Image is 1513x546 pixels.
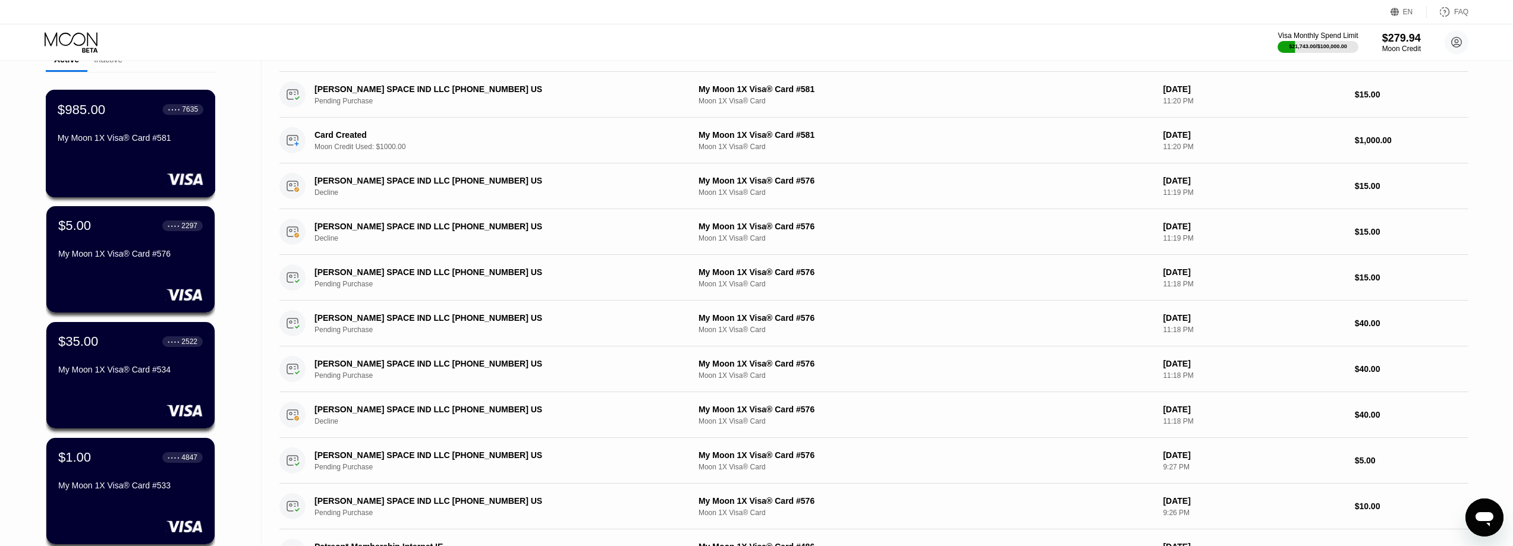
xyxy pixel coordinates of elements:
[58,218,91,233] div: $5.00
[314,463,683,471] div: Pending Purchase
[1355,135,1468,145] div: $1,000.00
[699,509,1153,517] div: Moon 1X Visa® Card
[1163,450,1345,460] div: [DATE]
[1355,181,1468,191] div: $15.00
[1163,188,1345,197] div: 11:19 PM
[1163,326,1345,334] div: 11:18 PM
[58,450,91,465] div: $1.00
[699,405,1153,414] div: My Moon 1X Visa® Card #576
[279,484,1468,529] div: [PERSON_NAME] SPACE IND LLC [PHONE_NUMBER] USPending PurchaseMy Moon 1X Visa® Card #576Moon 1X Vi...
[181,337,197,346] div: 2522
[1355,273,1468,282] div: $15.00
[58,102,105,117] div: $985.00
[314,84,658,94] div: [PERSON_NAME] SPACE IND LLC [PHONE_NUMBER] US
[1163,222,1345,231] div: [DATE]
[1278,31,1358,40] div: Visa Monthly Spend Limit
[699,267,1153,277] div: My Moon 1X Visa® Card #576
[181,453,197,462] div: 4847
[1355,227,1468,236] div: $15.00
[1355,410,1468,419] div: $40.00
[279,255,1468,301] div: [PERSON_NAME] SPACE IND LLC [PHONE_NUMBER] USPending PurchaseMy Moon 1X Visa® Card #576Moon 1X Vi...
[1163,234,1345,242] div: 11:19 PM
[699,463,1153,471] div: Moon 1X Visa® Card
[46,206,215,313] div: $5.00● ● ● ●2297My Moon 1X Visa® Card #576
[1355,318,1468,328] div: $40.00
[1163,417,1345,425] div: 11:18 PM
[314,405,658,414] div: [PERSON_NAME] SPACE IND LLC [PHONE_NUMBER] US
[168,340,180,343] div: ● ● ● ●
[699,188,1153,197] div: Moon 1X Visa® Card
[314,450,658,460] div: [PERSON_NAME] SPACE IND LLC [PHONE_NUMBER] US
[314,97,683,105] div: Pending Purchase
[314,417,683,425] div: Decline
[168,108,180,111] div: ● ● ● ●
[314,326,683,334] div: Pending Purchase
[1163,176,1345,185] div: [DATE]
[1163,267,1345,277] div: [DATE]
[1289,43,1347,49] div: $21,743.00 / $100,000.00
[279,301,1468,346] div: [PERSON_NAME] SPACE IND LLC [PHONE_NUMBER] USPending PurchaseMy Moon 1X Visa® Card #576Moon 1X Vi...
[314,267,658,277] div: [PERSON_NAME] SPACE IND LLC [PHONE_NUMBER] US
[1391,6,1427,18] div: EN
[314,234,683,242] div: Decline
[699,450,1153,460] div: My Moon 1X Visa® Card #576
[1355,501,1468,511] div: $10.00
[279,438,1468,484] div: [PERSON_NAME] SPACE IND LLC [PHONE_NUMBER] USPending PurchaseMy Moon 1X Visa® Card #576Moon 1X Vi...
[58,249,203,258] div: My Moon 1X Visa® Card #576
[46,438,215,544] div: $1.00● ● ● ●4847My Moon 1X Visa® Card #533
[1163,313,1345,323] div: [DATE]
[1163,280,1345,288] div: 11:18 PM
[699,496,1153,506] div: My Moon 1X Visa® Card #576
[279,392,1468,438] div: [PERSON_NAME] SPACE IND LLC [PHONE_NUMBER] USDeclineMy Moon 1X Visa® Card #576Moon 1X Visa® Card[...
[181,222,197,230] div: 2297
[1382,32,1421,45] div: $279.94
[314,509,683,517] div: Pending Purchase
[1355,456,1468,465] div: $5.00
[314,222,658,231] div: [PERSON_NAME] SPACE IND LLC [PHONE_NUMBER] US
[279,346,1468,392] div: [PERSON_NAME] SPACE IND LLC [PHONE_NUMBER] USPending PurchaseMy Moon 1X Visa® Card #576Moon 1X Vi...
[182,105,198,113] div: 7635
[314,371,683,380] div: Pending Purchase
[699,176,1153,185] div: My Moon 1X Visa® Card #576
[314,359,658,368] div: [PERSON_NAME] SPACE IND LLC [PHONE_NUMBER] US
[168,456,180,459] div: ● ● ● ●
[1163,359,1345,368] div: [DATE]
[279,118,1468,163] div: Card CreatedMoon Credit Used: $1000.00My Moon 1X Visa® Card #581Moon 1X Visa® Card[DATE]11:20 PM$...
[699,222,1153,231] div: My Moon 1X Visa® Card #576
[699,97,1153,105] div: Moon 1X Visa® Card
[1163,405,1345,414] div: [DATE]
[1163,371,1345,380] div: 11:18 PM
[58,133,203,143] div: My Moon 1X Visa® Card #581
[279,209,1468,255] div: [PERSON_NAME] SPACE IND LLC [PHONE_NUMBER] USDeclineMy Moon 1X Visa® Card #576Moon 1X Visa® Card[...
[1163,84,1345,94] div: [DATE]
[699,313,1153,323] div: My Moon 1X Visa® Card #576
[699,359,1153,368] div: My Moon 1X Visa® Card #576
[1163,509,1345,517] div: 9:26 PM
[1163,496,1345,506] div: [DATE]
[1278,31,1358,53] div: Visa Monthly Spend Limit$21,743.00/$100,000.00
[1382,32,1421,53] div: $279.94Moon Credit
[314,496,658,506] div: [PERSON_NAME] SPACE IND LLC [PHONE_NUMBER] US
[1163,97,1345,105] div: 11:20 PM
[314,130,658,140] div: Card Created
[58,334,98,349] div: $35.00
[699,84,1153,94] div: My Moon 1X Visa® Card #581
[699,417,1153,425] div: Moon 1X Visa® Card
[699,130,1153,140] div: My Moon 1X Visa® Card #581
[1403,8,1413,16] div: EN
[1465,498,1503,536] iframe: Кнопка запуска окна обмена сообщениями
[1163,143,1345,151] div: 11:20 PM
[58,365,203,374] div: My Moon 1X Visa® Card #534
[279,72,1468,118] div: [PERSON_NAME] SPACE IND LLC [PHONE_NUMBER] USPending PurchaseMy Moon 1X Visa® Card #581Moon 1X Vi...
[699,143,1153,151] div: Moon 1X Visa® Card
[699,371,1153,380] div: Moon 1X Visa® Card
[168,224,180,228] div: ● ● ● ●
[1163,463,1345,471] div: 9:27 PM
[1355,364,1468,374] div: $40.00
[314,143,683,151] div: Moon Credit Used: $1000.00
[314,188,683,197] div: Decline
[58,481,203,490] div: My Moon 1X Visa® Card #533
[1427,6,1468,18] div: FAQ
[314,176,658,185] div: [PERSON_NAME] SPACE IND LLC [PHONE_NUMBER] US
[1454,8,1468,16] div: FAQ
